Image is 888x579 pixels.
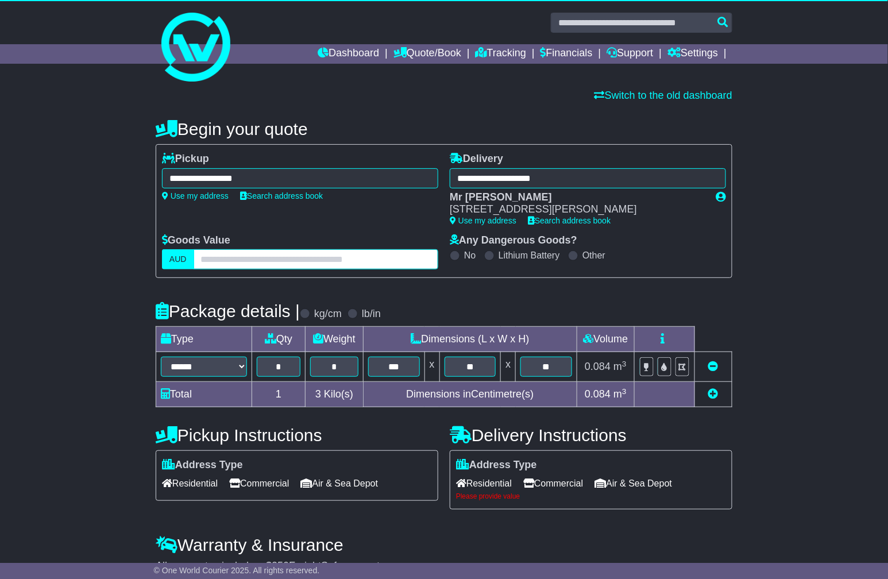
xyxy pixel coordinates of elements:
td: Kilo(s) [306,382,364,407]
div: [STREET_ADDRESS][PERSON_NAME] [450,203,705,216]
h4: Package details | [156,302,300,321]
h4: Delivery Instructions [450,426,732,445]
td: Total [156,382,252,407]
span: 0.084 [585,361,611,372]
td: Qty [252,327,306,352]
td: Weight [306,327,364,352]
td: Type [156,327,252,352]
a: Use my address [450,216,516,225]
span: Residential [456,474,512,492]
td: x [501,352,516,382]
span: Commercial [523,474,583,492]
label: Other [582,250,605,261]
span: © One World Courier 2025. All rights reserved. [154,566,320,575]
label: Delivery [450,153,503,165]
a: Search address book [240,191,323,200]
div: Please provide value [456,492,726,500]
div: Mr [PERSON_NAME] [450,191,705,204]
label: Address Type [162,459,243,472]
a: Add new item [708,388,719,400]
span: 250 [272,560,289,572]
a: Financials [540,44,593,64]
a: Dashboard [318,44,379,64]
sup: 3 [622,360,627,368]
a: Use my address [162,191,229,200]
div: All our quotes include a $ FreightSafe warranty. [156,560,732,573]
span: Commercial [229,474,289,492]
label: Address Type [456,459,537,472]
span: Air & Sea Depot [301,474,379,492]
h4: Pickup Instructions [156,426,438,445]
a: Tracking [476,44,526,64]
span: 0.084 [585,388,611,400]
a: Quote/Book [393,44,461,64]
a: Support [607,44,654,64]
td: x [424,352,439,382]
label: AUD [162,249,194,269]
label: Lithium Battery [499,250,560,261]
label: Pickup [162,153,209,165]
a: Switch to the old dashboard [594,90,732,101]
label: No [464,250,476,261]
label: kg/cm [314,308,342,321]
a: Settings [667,44,718,64]
td: Dimensions (L x W x H) [363,327,577,352]
a: Remove this item [708,361,719,372]
td: Dimensions in Centimetre(s) [363,382,577,407]
span: m [613,388,627,400]
label: Goods Value [162,234,230,247]
h4: Begin your quote [156,119,732,138]
label: Any Dangerous Goods? [450,234,577,247]
span: 3 [315,388,321,400]
span: Air & Sea Depot [595,474,673,492]
span: m [613,361,627,372]
a: Search address book [528,216,611,225]
sup: 3 [622,387,627,396]
td: 1 [252,382,306,407]
span: Residential [162,474,218,492]
td: Volume [577,327,634,352]
h4: Warranty & Insurance [156,535,732,554]
label: lb/in [362,308,381,321]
